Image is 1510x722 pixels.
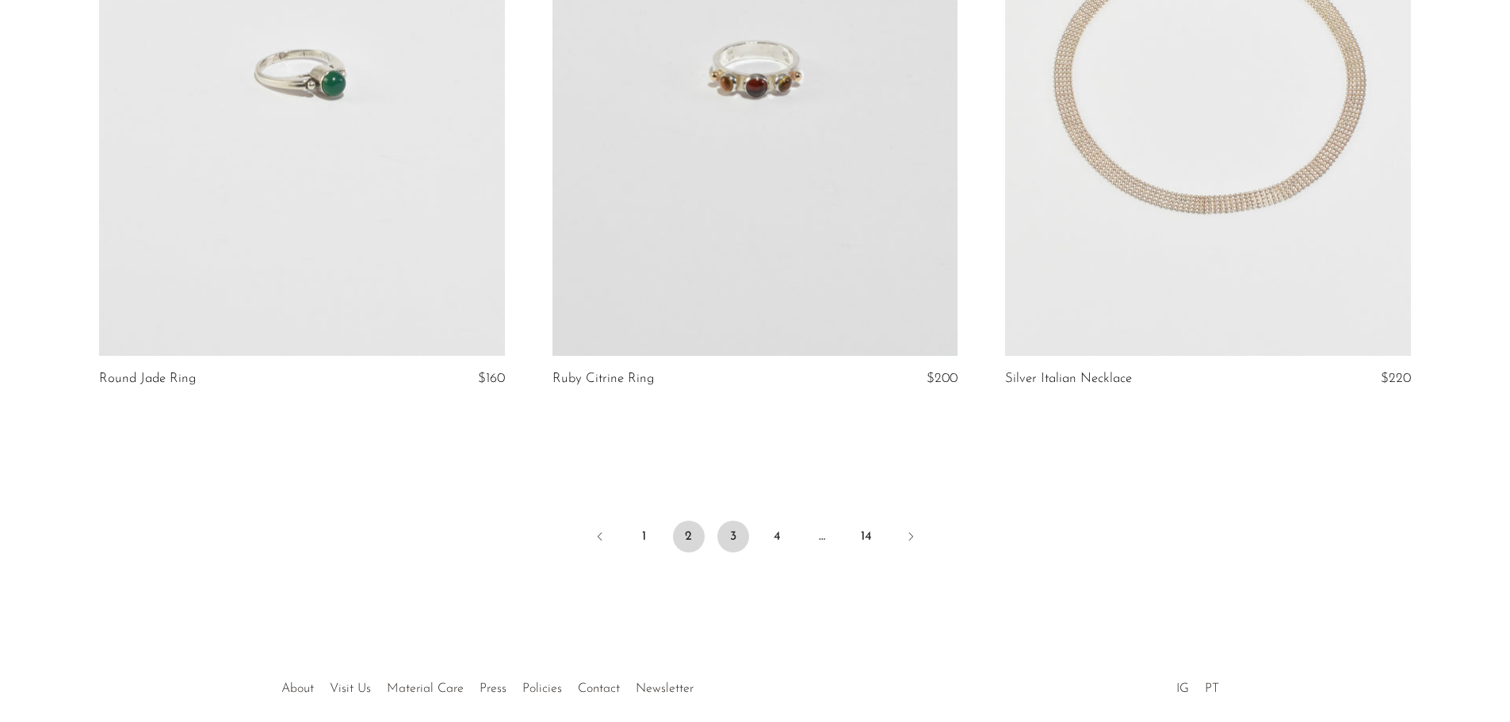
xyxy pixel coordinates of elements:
a: About [281,682,314,695]
ul: Quick links [273,670,701,700]
a: 3 [717,521,749,552]
a: Contact [578,682,620,695]
span: … [806,521,838,552]
ul: Social Medias [1168,670,1227,700]
a: Material Care [387,682,464,695]
a: IG [1176,682,1189,695]
span: $220 [1381,372,1411,385]
a: 14 [851,521,882,552]
a: 4 [762,521,793,552]
span: 2 [673,521,705,552]
a: Previous [584,521,616,556]
a: Press [480,682,507,695]
a: PT [1205,682,1219,695]
a: Ruby Citrine Ring [552,372,654,386]
span: $200 [927,372,958,385]
a: Round Jade Ring [99,372,196,386]
span: $160 [478,372,505,385]
a: 1 [629,521,660,552]
a: Next [895,521,927,556]
a: Visit Us [330,682,371,695]
a: Policies [522,682,562,695]
a: Silver Italian Necklace [1005,372,1132,386]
